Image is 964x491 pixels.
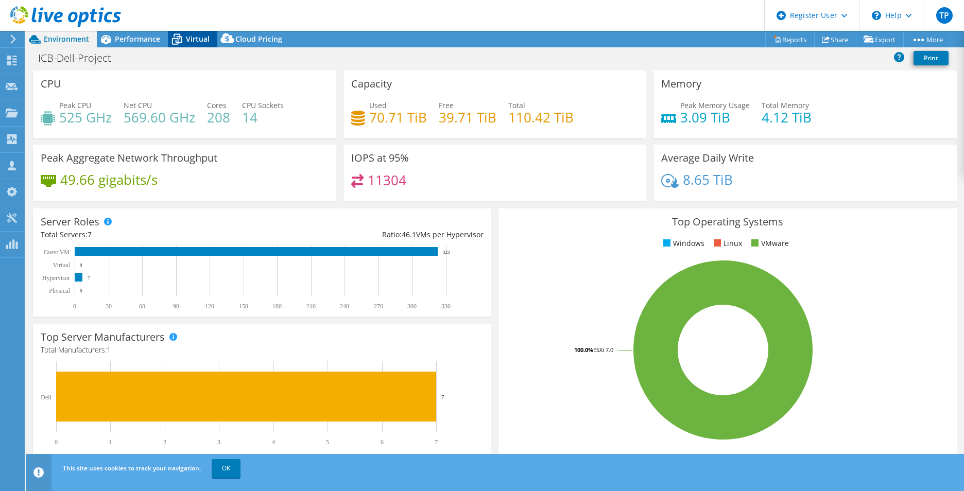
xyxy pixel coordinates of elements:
h4: 569.60 GHz [124,112,195,123]
text: 7 [435,439,438,446]
span: 46.1 [402,230,416,239]
text: Physical [49,287,70,294]
text: Guest VM [44,249,70,256]
span: Performance [115,34,160,44]
h4: 525 GHz [59,112,112,123]
h4: Total Manufacturers: [41,344,484,356]
text: 2 [163,439,166,446]
h4: 11304 [368,174,406,186]
h4: 208 [207,112,230,123]
h4: 49.66 gigabits/s [60,174,158,185]
text: 0 [55,439,58,446]
li: Windows [661,238,704,249]
text: 4 [272,439,275,446]
text: 300 [407,303,417,310]
text: Virtual [53,261,71,269]
text: 60 [139,303,145,310]
h3: Capacity [351,78,392,90]
h4: 14 [242,112,284,123]
div: Total Servers: [41,229,262,240]
text: 330 [441,303,451,310]
text: 323 [443,250,450,255]
text: Hypervisor [42,274,70,282]
span: This site uses cookies to track your navigation. [63,464,201,472]
h4: 8.65 TiB [683,174,733,185]
a: Export [856,31,904,47]
text: 1 [109,439,112,446]
span: Total [508,100,525,110]
tspan: 100.0% [574,346,593,354]
text: 3 [217,439,220,446]
text: 120 [205,303,214,310]
text: 7 [88,275,90,280]
span: Free [439,100,454,110]
text: 6 [381,439,384,446]
span: 1 [107,345,111,355]
h3: Top Server Manufacturers [41,331,165,343]
a: More [903,31,951,47]
span: Used [369,100,387,110]
h4: 39.71 TiB [439,112,496,123]
span: Total Memory [762,100,809,110]
text: 7 [441,394,444,400]
h3: IOPS at 95% [351,152,409,164]
a: Print [914,51,949,65]
li: VMware [749,238,789,249]
h4: 4.12 TiB [762,112,812,123]
text: 90 [173,303,179,310]
text: 0 [80,262,82,268]
h3: CPU [41,78,61,90]
text: 240 [340,303,349,310]
text: 0 [73,303,76,310]
span: Virtual [186,34,210,44]
span: Net CPU [124,100,152,110]
span: Cores [207,100,227,110]
text: 270 [374,303,383,310]
li: Linux [711,238,742,249]
text: Dell [41,394,51,401]
h4: 70.71 TiB [369,112,427,123]
span: TP [936,7,953,24]
h4: 110.42 TiB [508,112,574,123]
a: OK [212,459,240,478]
span: Peak CPU [59,100,91,110]
text: 150 [239,303,248,310]
span: Environment [44,34,89,44]
h4: 3.09 TiB [680,112,750,123]
a: Share [814,31,856,47]
h3: Server Roles [41,216,99,227]
h3: Top Operating Systems [506,216,949,227]
span: Cloud Pricing [235,34,282,44]
text: 180 [272,303,282,310]
h3: Average Daily Write [661,152,754,164]
text: 5 [326,439,329,446]
h3: Peak Aggregate Network Throughput [41,152,217,164]
div: Ratio: VMs per Hypervisor [262,229,484,240]
h1: ICB-Dell-Project [33,52,127,64]
span: CPU Sockets [242,100,284,110]
text: 30 [106,303,112,310]
span: Peak Memory Usage [680,100,750,110]
tspan: ESXi 7.0 [593,346,613,354]
text: 210 [306,303,316,310]
text: 0 [80,288,82,293]
span: 7 [88,230,92,239]
h3: Memory [661,78,701,90]
a: Reports [765,31,815,47]
svg: \n [872,11,881,20]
